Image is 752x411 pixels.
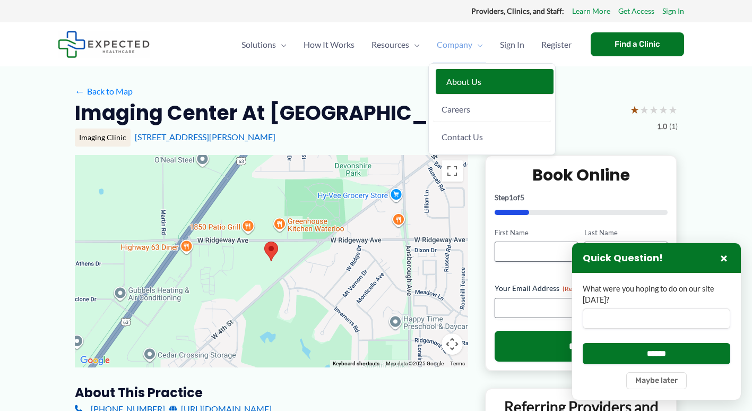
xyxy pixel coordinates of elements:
[233,26,580,63] nav: Primary Site Navigation
[428,26,491,63] a: CompanyMenu Toggle
[442,132,483,142] span: Contact Us
[541,26,572,63] span: Register
[135,132,275,142] a: [STREET_ADDRESS][PERSON_NAME]
[446,76,481,87] span: About Us
[304,26,355,63] span: How It Works
[630,100,639,119] span: ★
[659,100,668,119] span: ★
[718,252,730,264] button: Close
[58,31,150,58] img: Expected Healthcare Logo - side, dark font, small
[583,284,730,305] label: What were you hoping to do on our site [DATE]?
[572,4,610,18] a: Learn More
[363,26,428,63] a: ResourcesMenu Toggle
[409,26,420,63] span: Menu Toggle
[75,86,85,96] span: ←
[386,361,444,366] span: Map data ©2025 Google
[276,26,287,63] span: Menu Toggle
[509,193,513,202] span: 1
[333,360,379,367] button: Keyboard shortcuts
[618,4,654,18] a: Get Access
[437,26,472,63] span: Company
[442,104,470,114] span: Careers
[563,285,593,293] span: (Required)
[495,228,578,238] label: First Name
[491,26,533,63] a: Sign In
[662,4,684,18] a: Sign In
[657,119,667,133] span: 1.0
[495,283,668,294] label: Your Email Address
[75,384,468,401] h3: About this practice
[75,100,495,126] h2: Imaging Center at [GEOGRAPHIC_DATA]
[371,26,409,63] span: Resources
[639,100,649,119] span: ★
[472,26,483,63] span: Menu Toggle
[471,6,564,15] strong: Providers, Clinics, and Staff:
[495,194,668,201] p: Step of
[500,26,524,63] span: Sign In
[584,228,668,238] label: Last Name
[495,165,668,185] h2: Book Online
[583,252,663,264] h3: Quick Question!
[450,361,465,366] a: Terms (opens in new tab)
[520,193,524,202] span: 5
[436,69,554,95] a: About Us
[591,32,684,56] a: Find a Clinic
[533,26,580,63] a: Register
[75,83,133,99] a: ←Back to Map
[649,100,659,119] span: ★
[433,97,551,122] a: Careers
[442,333,463,355] button: Map camera controls
[75,129,131,147] div: Imaging Clinic
[241,26,276,63] span: Solutions
[626,372,687,389] button: Maybe later
[669,119,678,133] span: (1)
[233,26,295,63] a: SolutionsMenu Toggle
[77,354,113,367] img: Google
[442,160,463,182] button: Toggle fullscreen view
[668,100,678,119] span: ★
[77,354,113,367] a: Open this area in Google Maps (opens a new window)
[295,26,363,63] a: How It Works
[433,124,551,149] a: Contact Us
